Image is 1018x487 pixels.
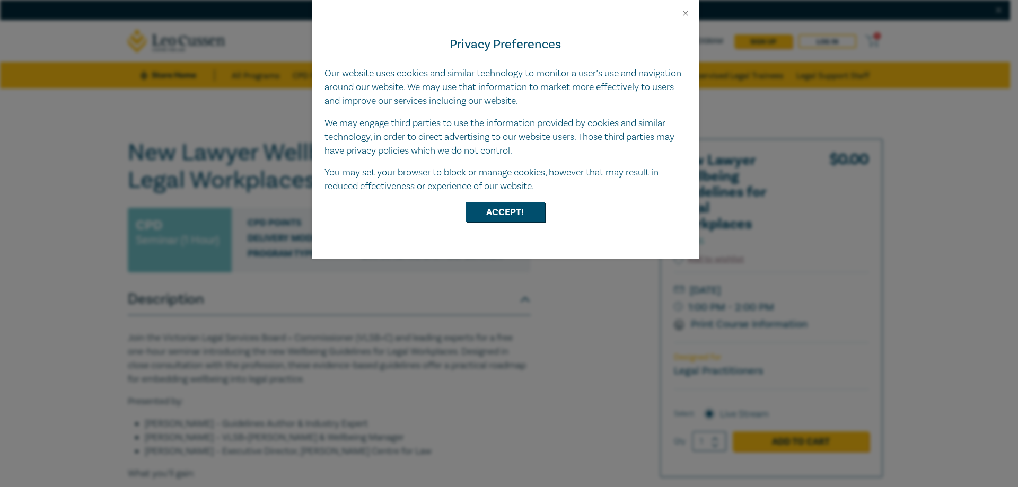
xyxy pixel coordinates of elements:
[681,8,690,18] button: Close
[324,35,686,54] h4: Privacy Preferences
[324,67,686,108] p: Our website uses cookies and similar technology to monitor a user’s use and navigation around our...
[324,117,686,158] p: We may engage third parties to use the information provided by cookies and similar technology, in...
[466,202,545,222] button: Accept!
[324,166,686,193] p: You may set your browser to block or manage cookies, however that may result in reduced effective...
